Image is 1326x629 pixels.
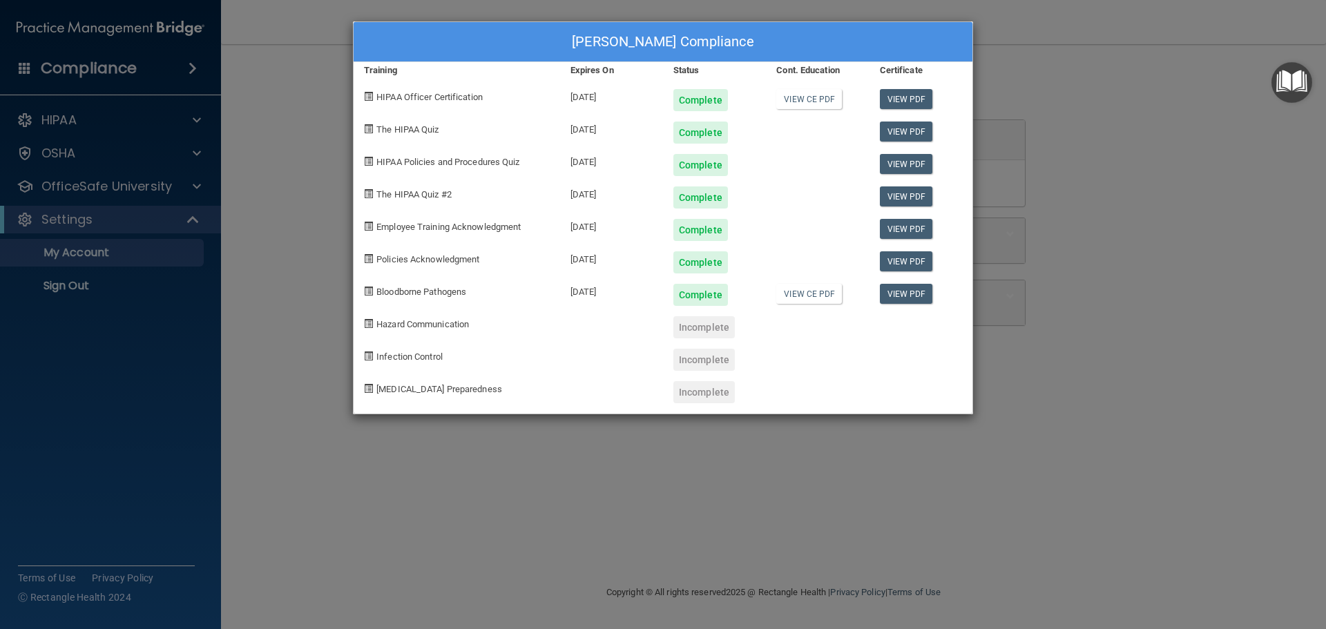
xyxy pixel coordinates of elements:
[560,62,663,79] div: Expires On
[1271,62,1312,103] button: Open Resource Center
[354,22,972,62] div: [PERSON_NAME] Compliance
[376,222,521,232] span: Employee Training Acknowledgment
[560,273,663,306] div: [DATE]
[376,92,483,102] span: HIPAA Officer Certification
[376,124,439,135] span: The HIPAA Quiz
[880,284,933,304] a: View PDF
[673,316,735,338] div: Incomplete
[663,62,766,79] div: Status
[376,189,452,200] span: The HIPAA Quiz #2
[354,62,560,79] div: Training
[880,89,933,109] a: View PDF
[673,381,735,403] div: Incomplete
[776,284,842,304] a: View CE PDF
[560,144,663,176] div: [DATE]
[673,186,728,209] div: Complete
[673,251,728,273] div: Complete
[376,319,469,329] span: Hazard Communication
[673,284,728,306] div: Complete
[560,176,663,209] div: [DATE]
[869,62,972,79] div: Certificate
[376,157,519,167] span: HIPAA Policies and Procedures Quiz
[880,186,933,206] a: View PDF
[376,351,443,362] span: Infection Control
[673,154,728,176] div: Complete
[376,384,502,394] span: [MEDICAL_DATA] Preparedness
[673,122,728,144] div: Complete
[560,111,663,144] div: [DATE]
[880,122,933,142] a: View PDF
[880,251,933,271] a: View PDF
[560,241,663,273] div: [DATE]
[673,349,735,371] div: Incomplete
[673,89,728,111] div: Complete
[673,219,728,241] div: Complete
[560,209,663,241] div: [DATE]
[880,219,933,239] a: View PDF
[776,89,842,109] a: View CE PDF
[376,287,466,297] span: Bloodborne Pathogens
[766,62,869,79] div: Cont. Education
[560,79,663,111] div: [DATE]
[376,254,479,264] span: Policies Acknowledgment
[880,154,933,174] a: View PDF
